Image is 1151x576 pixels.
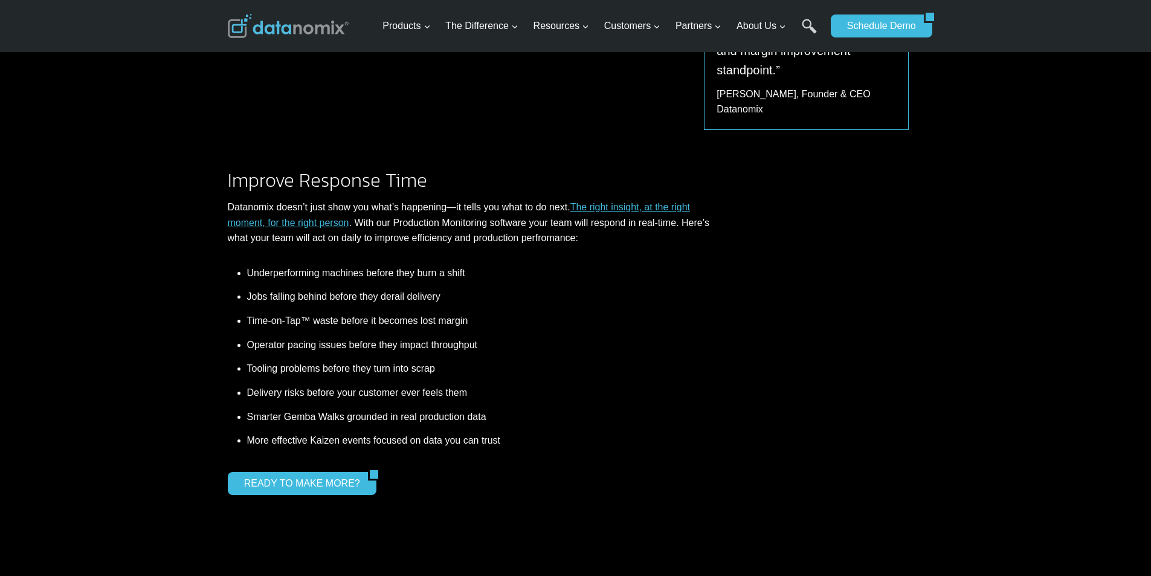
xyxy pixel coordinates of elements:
li: Smarter Gemba Walks grounded in real production data [247,405,712,429]
span: Partners [675,18,721,34]
span: Customers [604,18,660,34]
a: Terms [135,270,153,278]
li: Operator pacing issues before they impact throughput [247,333,712,357]
p: Datanomix doesn’t just show you what’s happening—it tells you what to do next. . With our Product... [228,199,712,246]
h2: Improve Response Time [228,170,712,190]
span: Resources [534,18,589,34]
li: More effective Kaizen events focused on data you can trust [247,429,712,453]
li: Underperforming machines before they burn a shift [247,265,712,285]
a: Schedule Demo [831,15,924,37]
span: Products [382,18,430,34]
img: Datanomix [228,14,349,38]
a: Search [802,19,817,46]
li: Delivery risks before your customer ever feels them [247,381,712,405]
span: About Us [737,18,786,34]
a: Privacy Policy [164,270,204,278]
a: READY TO MAKE MORE? [228,472,368,495]
p: Datanomix [717,80,870,117]
li: Time-on-Tap™ waste before it becomes lost margin [247,309,712,333]
iframe: Chat Widget [1091,518,1151,576]
span: Last Name [272,1,311,11]
nav: Primary Navigation [378,7,825,46]
span: [PERSON_NAME], Founder & CEO [717,89,870,99]
li: Jobs falling behind before they derail delivery [247,285,712,309]
li: Tooling problems before they turn into scrap [247,357,712,381]
a: The right insight, at the right moment, for the right person [228,202,690,228]
span: State/Region [272,149,318,160]
span: Phone number [272,50,326,61]
span: The Difference [445,18,518,34]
